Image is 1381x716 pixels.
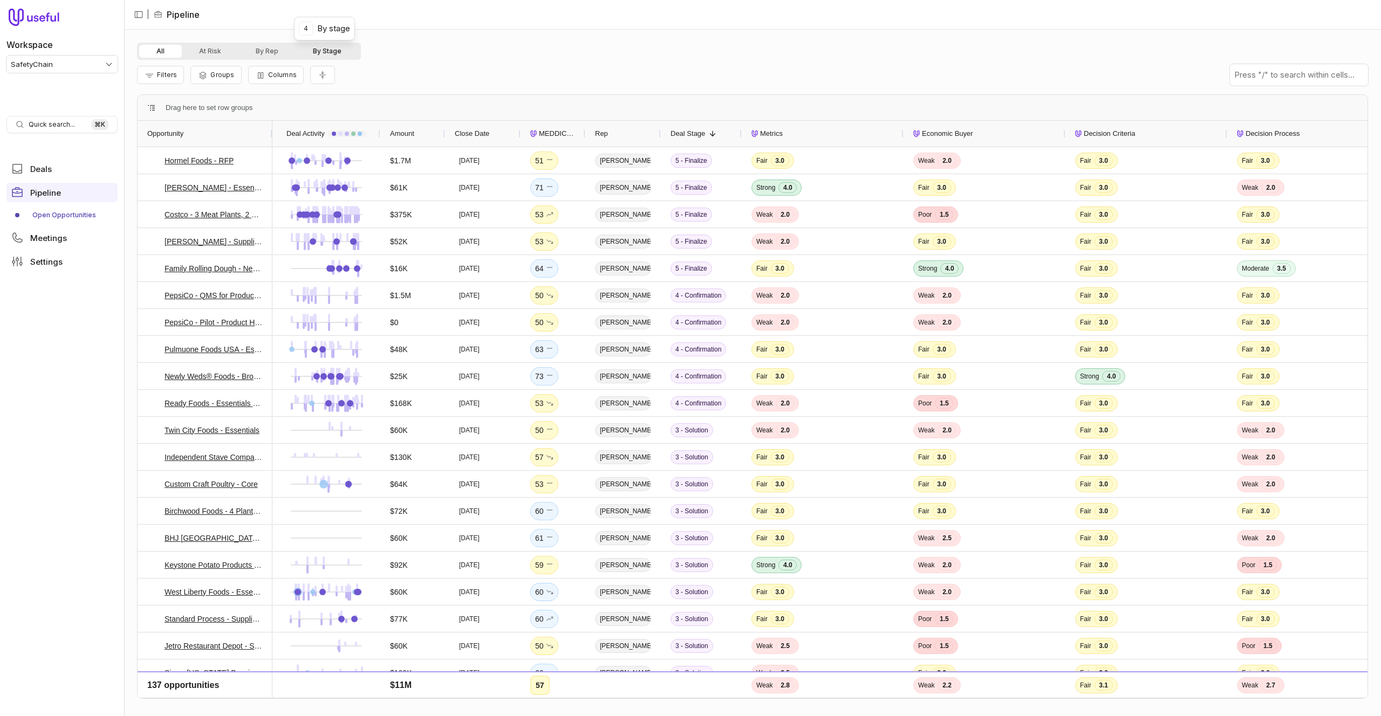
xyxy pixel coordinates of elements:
span: 3.0 [771,452,789,463]
span: [PERSON_NAME] [595,315,651,329]
a: [PERSON_NAME] - Essential (1->5 sites) [165,181,263,194]
div: $0 [390,316,399,329]
div: Decision Criteria [1075,121,1218,147]
span: Fair [1080,264,1091,273]
span: 5 - Finalize [671,261,712,276]
div: $52K [390,235,408,248]
span: [PERSON_NAME] [595,450,651,464]
span: 4.0 [1102,371,1120,382]
span: 2.0 [938,317,956,328]
div: 63 [535,343,553,356]
a: Pipeline [6,183,118,202]
div: 73 [535,370,553,383]
span: 3.0 [1095,155,1113,166]
span: Poor [918,210,932,219]
a: West Liberty Foods - Essential (1-3 Sites) [165,586,263,598]
time: [DATE] [459,480,480,488]
span: Decision Process [1246,127,1300,140]
span: 3.0 [933,344,951,355]
div: $168K [390,397,412,410]
span: Strong [756,561,775,569]
span: Fair [1242,588,1253,596]
span: Fair [1080,318,1091,327]
span: Fair [918,480,929,488]
span: 3.0 [771,587,789,597]
button: All [139,45,182,58]
span: Fair [918,345,929,354]
span: Fair [1080,210,1091,219]
span: 2.0 [1261,452,1280,463]
span: Fair [1242,156,1253,165]
div: $60K [390,586,408,598]
span: Fair [756,534,768,542]
div: $60K [390,424,408,437]
span: 3.0 [1256,155,1275,166]
span: 3.0 [1256,236,1275,247]
span: [PERSON_NAME] [595,396,651,410]
span: 3.0 [933,371,951,382]
span: 3.0 [771,533,789,543]
a: [PERSON_NAME] - Supplier + Essentials [165,235,263,248]
span: No change [546,505,553,518]
span: Weak [756,210,772,219]
span: 2.0 [938,155,956,166]
span: Deal Activity [286,127,325,140]
a: Independent Stave Company - New Deal [165,451,263,464]
span: Decision Criteria [1084,127,1135,140]
button: Collapse sidebar [131,6,147,23]
div: 50 [535,289,553,302]
span: [PERSON_NAME] [595,369,651,383]
span: Poor [1242,561,1255,569]
span: Weak [918,156,934,165]
a: Open Opportunities [6,206,118,224]
span: 3.0 [1256,398,1275,409]
div: $375K [390,208,412,221]
a: Jetro Restaurant Depot - Supplier [165,639,263,652]
span: 5 - Finalize [671,235,712,249]
span: Fair [918,507,929,515]
span: 2.0 [938,560,956,570]
span: Fair [1080,237,1091,246]
span: Pipeline [30,189,61,197]
span: 5 - Finalize [671,208,712,222]
a: Keystone Potato Products - Essentials + Supplier x 2 locations [165,559,263,572]
span: Weak [1242,453,1258,462]
span: [PERSON_NAME] [595,181,651,195]
span: 3.0 [1095,236,1113,247]
span: Weak [756,426,772,435]
div: 71 [535,181,553,194]
span: Fair [918,237,929,246]
span: Fair [1080,534,1091,542]
span: 2.0 [776,209,794,220]
span: Weak [1242,183,1258,192]
span: [PERSON_NAME] [595,208,651,222]
div: 50 [535,424,553,437]
span: Weak [756,318,772,327]
span: 3.0 [1256,506,1275,517]
span: 2.0 [1261,479,1280,490]
span: 4 - Confirmation [671,396,726,410]
span: 3.0 [933,479,951,490]
div: By stage [299,22,350,36]
span: Strong [756,183,775,192]
span: No change [546,181,553,194]
span: Drag here to set row groups [166,101,252,114]
span: No change [546,559,553,572]
span: Fair [1242,237,1253,246]
button: Filter Pipeline [137,66,184,84]
span: 3.0 [1095,209,1113,220]
span: Amount [390,127,414,140]
span: Fair [1242,372,1253,381]
span: 1.5 [935,209,953,220]
span: 2.0 [1261,425,1280,436]
button: Group Pipeline [190,66,241,84]
span: 1.5 [1259,560,1277,570]
div: MEDDICC Score [530,121,576,147]
span: Fair [918,453,929,462]
span: 4.0 [940,263,959,274]
a: Hormel Foods - RFP [165,154,234,167]
time: [DATE] [459,426,480,435]
a: Custom Craft Poultry - Core [165,478,258,491]
time: [DATE] [459,318,480,327]
time: [DATE] [459,534,480,542]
